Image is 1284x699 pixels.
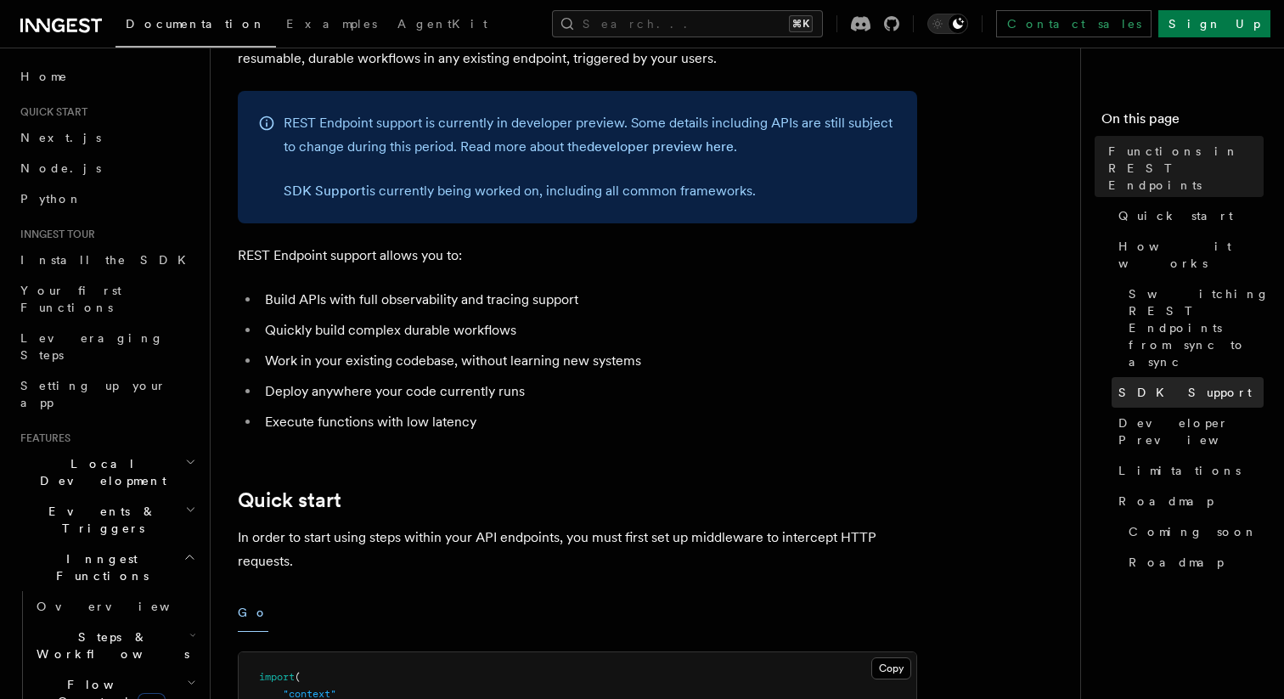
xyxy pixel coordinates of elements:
span: Next.js [20,131,101,144]
kbd: ⌘K [789,15,813,32]
a: Roadmap [1112,486,1264,516]
a: SDK Support [284,183,366,199]
a: Node.js [14,153,200,183]
span: Home [20,68,68,85]
a: Developer Preview [1112,408,1264,455]
span: Quick start [1118,207,1233,224]
a: Setting up your app [14,370,200,418]
span: Functions in REST Endpoints [1108,143,1264,194]
span: Steps & Workflows [30,629,189,662]
button: Toggle dark mode [927,14,968,34]
button: Steps & Workflows [30,622,200,669]
a: Coming soon [1122,516,1264,547]
a: Install the SDK [14,245,200,275]
span: Switching REST Endpoints from sync to async [1129,285,1270,370]
span: Quick start [14,105,87,119]
button: Copy [871,657,911,679]
span: Local Development [14,455,185,489]
span: ( [295,671,301,683]
span: Install the SDK [20,253,196,267]
p: REST Endpoint support is currently in developer preview. Some details including APIs are still su... [284,111,897,159]
button: Events & Triggers [14,496,200,544]
span: Roadmap [1129,554,1224,571]
a: SDK Support [1112,377,1264,408]
span: SDK Support [1118,384,1252,401]
li: Work in your existing codebase, without learning new systems [260,349,917,373]
h4: On this page [1101,109,1264,136]
a: Quick start [238,488,341,512]
button: Search...⌘K [552,10,823,37]
span: Setting up your app [20,379,166,409]
a: Home [14,61,200,92]
span: Inngest Functions [14,550,183,584]
button: Go [238,594,268,632]
a: Sign Up [1158,10,1270,37]
span: Events & Triggers [14,503,185,537]
span: How it works [1118,238,1264,272]
a: Your first Functions [14,275,200,323]
a: How it works [1112,231,1264,279]
a: Switching REST Endpoints from sync to async [1122,279,1264,377]
a: Contact sales [996,10,1152,37]
button: Local Development [14,448,200,496]
li: Deploy anywhere your code currently runs [260,380,917,403]
a: Quick start [1112,200,1264,231]
a: Limitations [1112,455,1264,486]
li: Build APIs with full observability and tracing support [260,288,917,312]
span: Features [14,431,70,445]
a: Documentation [115,5,276,48]
span: Roadmap [1118,493,1214,510]
span: Limitations [1118,462,1241,479]
span: Coming soon [1129,523,1258,540]
span: Developer Preview [1118,414,1264,448]
span: Leveraging Steps [20,331,164,362]
p: REST Endpoint support allows you to: [238,244,917,268]
span: import [259,671,295,683]
a: Roadmap [1122,547,1264,578]
button: Inngest Functions [14,544,200,591]
li: Execute functions with low latency [260,410,917,434]
a: Functions in REST Endpoints [1101,136,1264,200]
li: Quickly build complex durable workflows [260,318,917,342]
a: Next.js [14,122,200,153]
span: Inngest tour [14,228,95,241]
span: Node.js [20,161,101,175]
span: AgentKit [397,17,487,31]
a: developer preview here [587,138,734,155]
a: Python [14,183,200,214]
p: is currently being worked on, including all common frameworks. [284,179,897,203]
a: Overview [30,591,200,622]
span: Overview [37,600,211,613]
p: In order to start using steps within your API endpoints, you must first set up middleware to inte... [238,526,917,573]
span: Python [20,192,82,206]
a: Examples [276,5,387,46]
span: Examples [286,17,377,31]
a: Leveraging Steps [14,323,200,370]
a: AgentKit [387,5,498,46]
span: Your first Functions [20,284,121,314]
span: Documentation [126,17,266,31]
